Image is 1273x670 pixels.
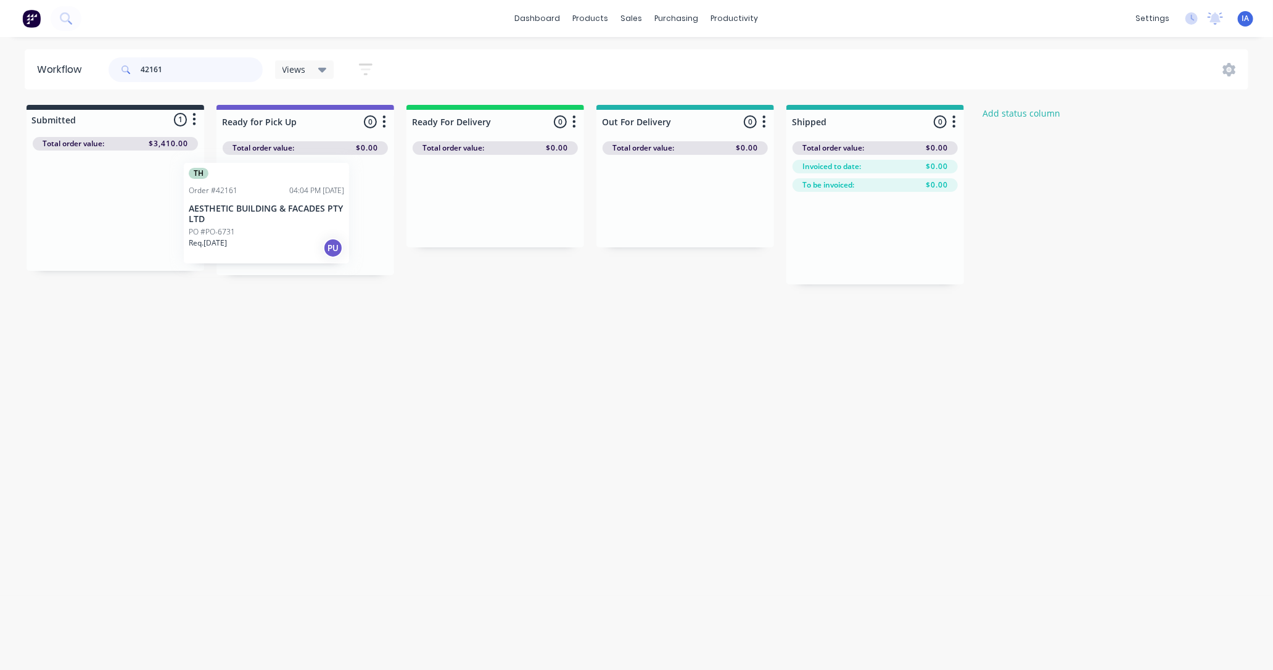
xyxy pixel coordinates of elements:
[43,138,104,149] span: Total order value:
[174,113,187,126] span: 1
[792,115,913,128] input: Enter column name…
[615,9,649,28] div: sales
[22,9,41,28] img: Factory
[976,105,1067,122] button: Add status column
[649,9,705,28] div: purchasing
[926,161,948,172] span: $0.00
[1242,13,1250,24] span: IA
[802,143,864,154] span: Total order value:
[509,9,567,28] a: dashboard
[602,115,723,128] input: Enter column name…
[802,180,854,191] span: To be invoiced:
[37,62,88,77] div: Workflow
[926,180,948,191] span: $0.00
[412,115,534,128] input: Enter column name…
[546,143,568,154] span: $0.00
[282,63,306,76] span: Views
[736,143,758,154] span: $0.00
[612,143,674,154] span: Total order value:
[149,138,188,149] span: $3,410.00
[705,9,765,28] div: productivity
[29,114,76,126] div: Submitted
[554,115,567,128] span: 0
[141,57,263,82] input: Search for orders...
[222,115,344,128] input: Enter column name…
[422,143,484,154] span: Total order value:
[744,115,757,128] span: 0
[802,161,861,172] span: Invoiced to date:
[364,115,377,128] span: 0
[1129,9,1176,28] div: settings
[567,9,615,28] div: products
[934,115,947,128] span: 0
[926,143,948,154] span: $0.00
[356,143,378,154] span: $0.00
[233,143,294,154] span: Total order value:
